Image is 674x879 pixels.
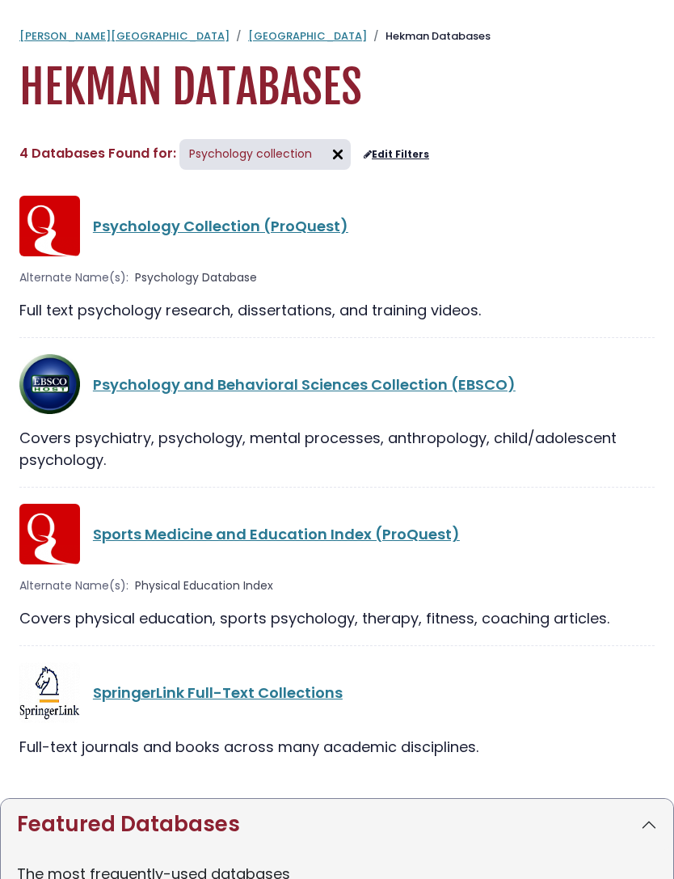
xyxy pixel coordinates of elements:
span: Psychology Database [135,269,257,286]
nav: breadcrumb [19,28,655,44]
a: Psychology and Behavioral Sciences Collection (EBSCO) [93,374,516,395]
img: arr097.svg [325,142,351,167]
a: [GEOGRAPHIC_DATA] [248,28,367,44]
span: 4 Databases Found for: [19,144,176,163]
button: Featured Databases [1,799,673,850]
span: Physical Education Index [135,577,273,594]
li: Hekman Databases [367,28,491,44]
a: Sports Medicine and Education Index (ProQuest) [93,524,460,544]
span: Alternate Name(s): [19,269,128,286]
span: Psychology collection [189,146,312,162]
div: Covers physical education, sports psychology, therapy, fitness, coaching articles. [19,607,655,629]
a: Psychology Collection (ProQuest) [93,216,348,236]
h1: Hekman Databases [19,61,655,115]
span: Alternate Name(s): [19,577,128,594]
a: Edit Filters [364,149,429,160]
div: Covers psychiatry, psychology, mental processes, anthropology, child/adolescent psychology. [19,427,655,471]
div: Full-text journals and books across many academic disciplines. [19,736,655,758]
div: Full text psychology research, dissertations, and training videos. [19,299,655,321]
a: SpringerLink Full-Text Collections [93,682,343,703]
a: [PERSON_NAME][GEOGRAPHIC_DATA] [19,28,230,44]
